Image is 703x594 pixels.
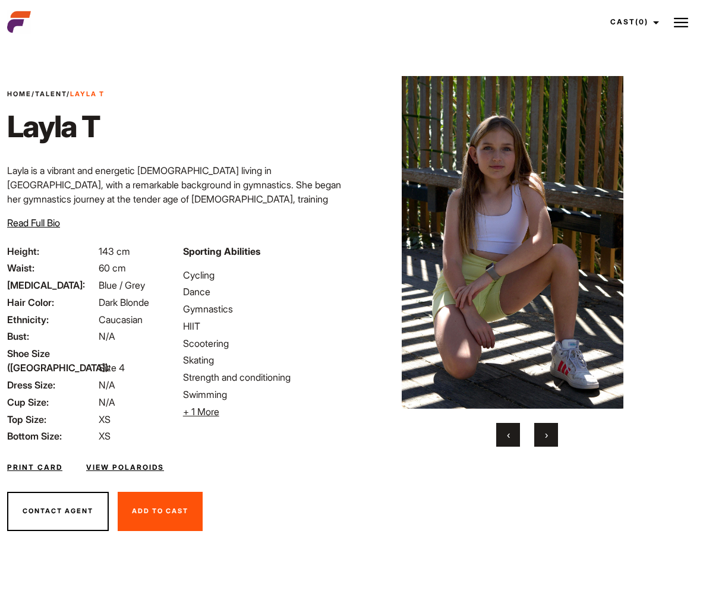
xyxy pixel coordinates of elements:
[86,462,164,473] a: View Polaroids
[507,429,510,441] span: Previous
[7,261,96,275] span: Waist:
[7,217,60,229] span: Read Full Bio
[183,268,345,282] li: Cycling
[132,507,188,515] span: Add To Cast
[7,378,96,392] span: Dress Size:
[99,314,143,326] span: Caucasian
[99,296,149,308] span: Dark Blonde
[35,90,67,98] a: Talent
[183,353,345,367] li: Skating
[183,319,345,333] li: HIIT
[7,312,96,327] span: Ethnicity:
[183,370,345,384] li: Strength and conditioning
[380,76,646,409] img: image5 2
[7,109,105,144] h1: Layla T
[7,412,96,426] span: Top Size:
[183,302,345,316] li: Gymnastics
[99,362,125,374] span: Size 4
[99,262,126,274] span: 60 cm
[99,245,130,257] span: 143 cm
[99,330,115,342] span: N/A
[99,379,115,391] span: N/A
[183,285,345,299] li: Dance
[7,89,105,99] span: / /
[99,413,111,425] span: XS
[7,346,96,375] span: Shoe Size ([GEOGRAPHIC_DATA]):
[183,245,260,257] strong: Sporting Abilities
[674,15,688,30] img: Burger icon
[183,406,219,418] span: + 1 More
[7,278,96,292] span: [MEDICAL_DATA]:
[7,10,31,34] img: cropped-aefm-brand-fav-22-square.png
[183,336,345,350] li: Scootering
[545,429,548,441] span: Next
[99,396,115,408] span: N/A
[7,295,96,309] span: Hair Color:
[7,163,345,277] p: Layla is a vibrant and energetic [DEMOGRAPHIC_DATA] living in [GEOGRAPHIC_DATA], with a remarkabl...
[7,462,62,473] a: Print Card
[99,430,111,442] span: XS
[70,90,105,98] strong: Layla T
[183,387,345,402] li: Swimming
[600,6,666,38] a: Cast(0)
[7,429,96,443] span: Bottom Size:
[7,244,96,258] span: Height:
[7,492,109,531] button: Contact Agent
[99,279,145,291] span: Blue / Grey
[635,17,648,26] span: (0)
[118,492,203,531] button: Add To Cast
[7,395,96,409] span: Cup Size:
[7,90,31,98] a: Home
[7,216,60,230] button: Read Full Bio
[7,329,96,343] span: Bust:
